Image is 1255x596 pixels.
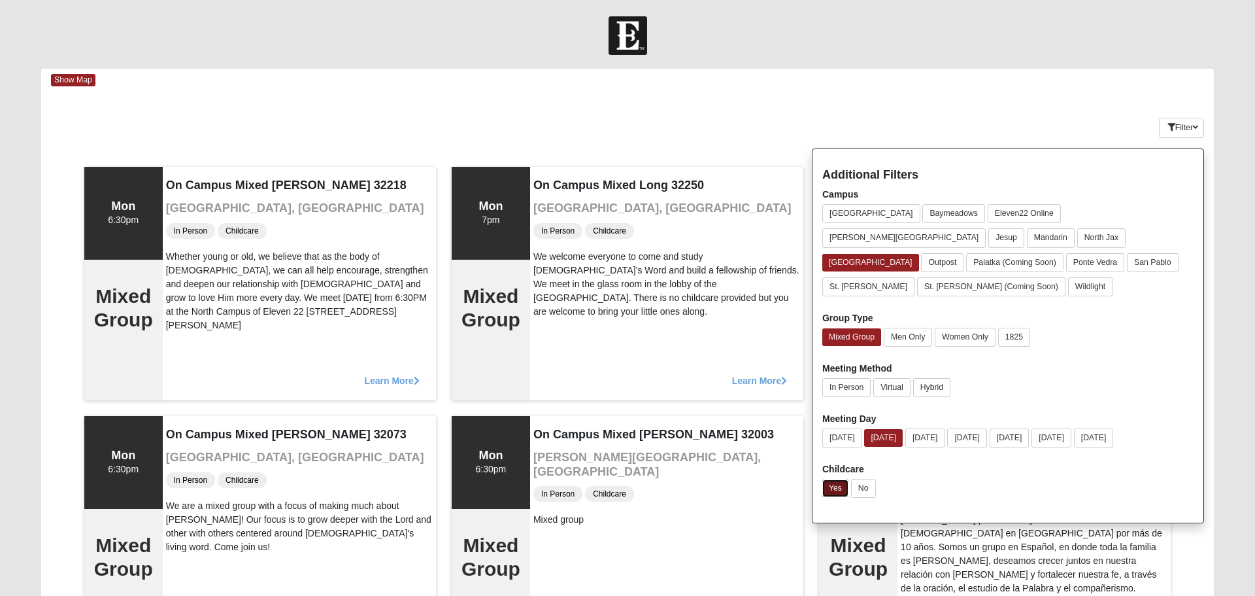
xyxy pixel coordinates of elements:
h2: Mixed Group [94,285,153,332]
button: Palatka (Coming Soon) [966,253,1063,272]
h4: Mon [478,200,503,214]
button: In Person [822,378,871,397]
h3: [GEOGRAPHIC_DATA], [GEOGRAPHIC_DATA] [166,202,433,216]
div: 6:30pm [476,449,507,477]
h4: Mon [108,449,139,463]
div: We welcome everyone to come and study [DEMOGRAPHIC_DATA]’s Word and build a fellowship of friends... [533,250,800,319]
h4: Additional Filters [822,168,1194,183]
button: San Pablo [1127,253,1179,272]
span: Show Map [51,74,95,86]
div: 7pm [478,200,503,228]
span: In Person [533,486,582,502]
button: Mandarin [1027,228,1075,247]
button: [PERSON_NAME][GEOGRAPHIC_DATA] [822,228,986,247]
div: Mixed group [533,513,800,527]
label: Meeting Method [822,362,892,375]
button: St. [PERSON_NAME] [822,277,914,296]
button: [DATE] [947,429,987,447]
button: Men Only [884,328,932,347]
button: Women Only [935,328,996,347]
h4: Mon [476,449,507,463]
h2: Mixed Group [461,285,520,332]
span: Childcare [585,486,634,502]
button: Outpost [921,253,963,272]
span: In Person [166,472,215,488]
button: 1825 [998,328,1030,347]
div: Whether young or old, we believe that as the body of [DEMOGRAPHIC_DATA], we can all help encourag... [166,250,433,332]
label: Campus [822,188,858,201]
h2: Mixed Group [94,534,153,581]
h4: On Campus Mixed [PERSON_NAME] 32218 [166,179,433,193]
button: [DATE] [1074,429,1114,447]
button: Jesup [988,228,1024,247]
button: No [851,479,876,498]
h4: Mon [108,200,139,214]
span: In Person [533,223,582,239]
button: [GEOGRAPHIC_DATA] [822,254,919,272]
label: Group Type [822,311,873,324]
h4: On Campus Mixed Long 32250 [533,179,800,193]
button: St. [PERSON_NAME] (Coming Soon) [917,277,1065,296]
button: Ponte Vedra [1066,253,1124,272]
button: Yes [822,480,848,497]
h2: Mixed Group [829,534,888,581]
span: Childcare [218,223,267,239]
span: Childcare [218,472,267,488]
img: Church of Eleven22 Logo [609,16,647,55]
div: We are a mixed group with a focus of making much about [PERSON_NAME]! Our focus is to grow deeper... [166,499,433,554]
button: [DATE] [990,429,1029,447]
label: Childcare [822,463,864,476]
button: Eleven22 Online [988,204,1061,223]
button: Virtual [873,378,911,397]
button: Mixed Group [822,328,881,346]
button: [GEOGRAPHIC_DATA] [822,204,920,223]
button: [DATE] [905,429,945,447]
button: Baymeadows [922,204,985,223]
div: 6:30pm [108,200,139,228]
h3: [GEOGRAPHIC_DATA], [GEOGRAPHIC_DATA] [533,202,800,216]
button: Wildlight [1068,277,1113,296]
button: [DATE] [822,429,862,447]
div: 6:30pm [108,449,139,477]
h4: On Campus Mixed [PERSON_NAME] 32073 [166,428,433,442]
button: Hybrid [913,378,950,397]
button: [DATE] [1031,429,1071,447]
h3: [PERSON_NAME][GEOGRAPHIC_DATA], [GEOGRAPHIC_DATA] [533,451,800,479]
button: Filter [1159,118,1204,138]
h3: [GEOGRAPHIC_DATA], [GEOGRAPHIC_DATA] [166,451,433,465]
button: North Jax [1077,228,1126,247]
button: [DATE] [864,429,903,447]
span: Childcare [585,223,634,239]
span: In Person [166,223,215,239]
label: Meeting Day [822,412,876,425]
h4: On Campus Mixed [PERSON_NAME] 32003 [533,428,800,442]
h2: Mixed Group [461,534,520,581]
